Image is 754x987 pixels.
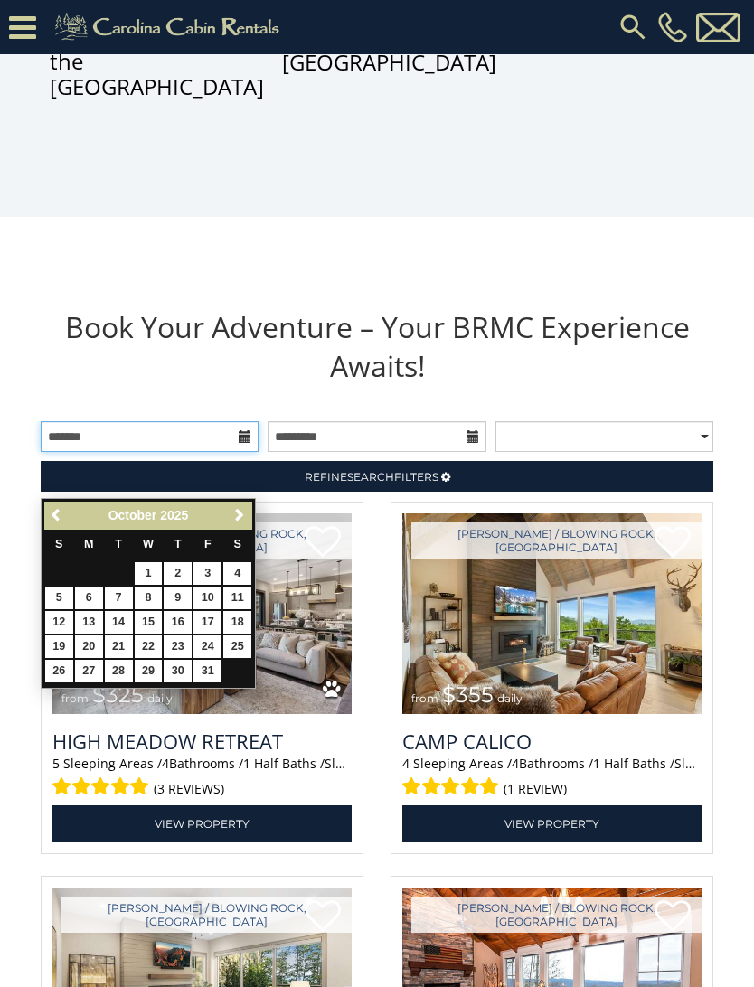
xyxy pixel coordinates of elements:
[143,538,154,550] span: Wednesday
[27,307,727,385] h1: Book Your Adventure – Your BRMC Experience Awaits!
[243,755,325,772] span: 1 Half Baths /
[61,691,89,705] span: from
[617,11,649,43] img: search-regular.svg
[223,611,251,634] a: 18
[52,805,352,842] a: View Property
[105,587,133,609] a: 7
[135,562,163,585] a: 1
[164,635,192,658] a: 23
[115,538,122,550] span: Tuesday
[442,681,494,708] span: $355
[164,562,192,585] a: 2
[135,635,163,658] a: 22
[147,691,173,705] span: daily
[45,587,73,609] a: 5
[61,897,352,933] a: [PERSON_NAME] / Blowing Rock, [GEOGRAPHIC_DATA]
[75,660,103,682] a: 27
[402,513,702,714] a: Camp Calico from $355 daily
[228,504,250,527] a: Next
[164,611,192,634] a: 16
[160,508,188,522] span: 2025
[55,538,62,550] span: Sunday
[41,461,713,492] a: RefineSearchFilters
[135,587,163,609] a: 8
[45,635,73,658] a: 19
[45,611,73,634] a: 12
[223,562,251,585] a: 4
[164,660,192,682] a: 30
[164,587,192,609] a: 9
[234,538,241,550] span: Saturday
[92,681,144,708] span: $325
[84,538,94,550] span: Monday
[305,470,438,484] span: Refine Filters
[75,635,103,658] a: 20
[512,755,519,772] span: 4
[105,611,133,634] a: 14
[45,9,295,45] img: Khaki-logo.png
[75,587,103,609] a: 6
[45,660,73,682] a: 26
[193,635,221,658] a: 24
[654,12,692,42] a: [PHONE_NUMBER]
[50,508,64,522] span: Previous
[52,755,60,772] span: 5
[135,611,163,634] a: 15
[193,611,221,634] a: 17
[105,660,133,682] a: 28
[411,691,438,705] span: from
[402,513,702,714] img: Camp Calico
[504,777,567,801] span: (1 review)
[232,508,247,522] span: Next
[593,755,674,772] span: 1 Half Baths /
[135,660,163,682] a: 29
[162,755,169,772] span: 4
[223,587,251,609] a: 11
[223,635,251,658] a: 25
[204,538,212,550] span: Friday
[108,508,157,522] span: October
[402,805,702,842] a: View Property
[402,728,702,755] a: Camp Calico
[174,538,182,550] span: Thursday
[75,611,103,634] a: 13
[52,755,352,801] div: Sleeping Areas / Bathrooms / Sleeps:
[46,504,69,527] a: Previous
[52,728,352,755] a: High Meadow Retreat
[193,562,221,585] a: 3
[402,755,410,772] span: 4
[411,897,702,933] a: [PERSON_NAME] / Blowing Rock, [GEOGRAPHIC_DATA]
[402,755,702,801] div: Sleeping Areas / Bathrooms / Sleeps:
[347,470,394,484] span: Search
[497,691,523,705] span: daily
[154,777,224,801] span: (3 reviews)
[411,522,702,559] a: [PERSON_NAME] / Blowing Rock, [GEOGRAPHIC_DATA]
[193,660,221,682] a: 31
[193,587,221,609] a: 10
[105,635,133,658] a: 21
